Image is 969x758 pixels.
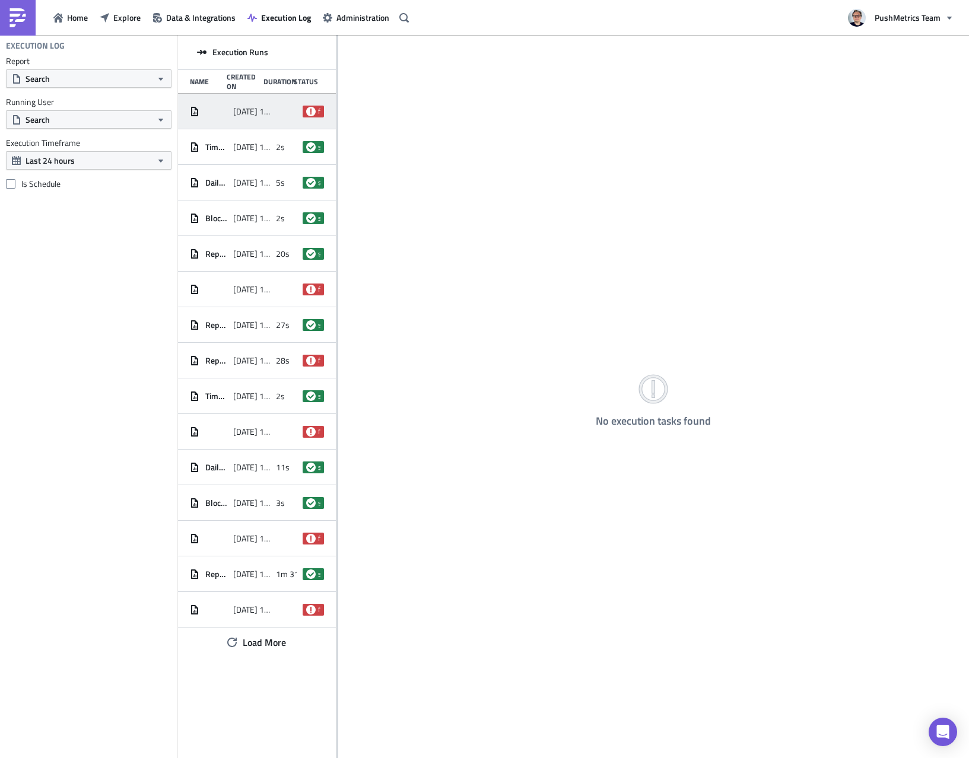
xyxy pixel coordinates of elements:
button: Home [47,8,94,27]
span: [DATE] 18:21 [233,249,271,259]
span: Report [DATE] [205,249,227,259]
div: Status [294,77,318,86]
label: Report [6,56,171,66]
img: Avatar [847,8,867,28]
span: 1m 31s [276,569,303,579]
span: 11s [276,462,290,473]
span: 2s [276,391,285,402]
span: success [318,249,320,259]
span: failed [318,356,320,365]
button: Load More [218,630,295,654]
span: success [318,320,320,330]
span: [DATE] 19:01 [233,142,271,152]
span: 2s [276,142,285,152]
button: Execution Log [242,8,317,27]
div: Open Intercom Messenger [929,718,957,746]
span: failed [306,356,316,365]
span: failed [318,107,320,116]
span: [DATE] 18:01 [233,498,271,508]
span: 20s [276,249,290,259]
button: Explore [94,8,147,27]
span: 27s [276,320,290,330]
span: Administration [336,11,389,24]
span: success [306,569,316,579]
span: success [318,391,320,401]
span: Load More [243,635,286,649]
span: Search [26,72,50,85]
span: [DATE] 18:00 [233,569,271,579]
span: success [306,463,316,472]
span: Blocks with email [EMAIL_ADDRESS][DOMAIN_NAME] [205,213,227,224]
span: Home [67,11,88,24]
span: 28s [276,355,290,366]
label: Running User [6,97,171,107]
span: [DATE] 18:17 [233,284,271,295]
span: success [306,178,316,187]
button: Administration [317,8,395,27]
span: 2s [276,213,285,224]
span: failed [306,534,316,543]
span: failed [306,285,316,294]
button: Search [6,69,171,88]
span: PushMetrics Team [875,11,941,24]
span: success [306,249,316,259]
span: Report Errors [205,569,227,579]
span: Daily Failed Noteflow Runs per hour [205,177,227,188]
span: failed [318,427,320,437]
span: failed [306,605,316,614]
span: success [318,569,320,579]
label: Is Schedule [6,179,171,189]
span: success [318,498,320,508]
span: Report [DATE] [205,320,227,330]
span: Explore [113,11,141,24]
span: success [306,391,316,401]
span: Timeouts Alert!!! [205,142,227,152]
span: failed [318,605,320,614]
span: 5s [276,177,285,188]
div: Created On [227,72,258,91]
span: Daily Failed Noteflow Runs per hour [205,462,227,473]
span: Last 24 hours [26,154,75,167]
span: Execution Runs [212,47,268,58]
span: Timeouts Alert!!! [205,391,227,402]
span: [DATE] 18:01 [233,462,271,473]
span: failed [318,534,320,543]
span: Execution Log [261,11,311,24]
span: [DATE] 19:18 [233,106,271,117]
button: PushMetrics Team [841,5,960,31]
label: Execution Timeframe [6,138,171,148]
button: Last 24 hours [6,151,171,170]
span: [DATE] 17:58 [233,604,271,615]
span: success [318,214,320,223]
div: Name [190,77,221,86]
span: success [306,142,316,152]
span: Report [DATE] [205,355,227,366]
span: 3s [276,498,285,508]
h4: Execution Log [6,40,65,51]
button: Data & Integrations [147,8,242,27]
span: [DATE] 18:11 [233,320,271,330]
span: failed [306,107,316,116]
span: success [318,142,320,152]
span: failed [306,427,316,437]
h4: No execution tasks found [596,415,711,427]
span: success [318,463,320,472]
span: [DATE] 18:08 [233,355,271,366]
span: [DATE] 18:02 [233,391,271,402]
span: [DATE] 18:00 [233,533,271,544]
span: success [306,498,316,508]
span: success [306,320,316,330]
span: success [318,178,320,187]
img: PushMetrics [8,8,27,27]
span: Blocks with email [EMAIL_ADDRESS][DOMAIN_NAME] [205,498,227,508]
span: Data & Integrations [166,11,236,24]
span: [DATE] 19:01 [233,177,271,188]
button: Search [6,110,171,129]
div: Duration [263,77,288,86]
span: [DATE] 19:01 [233,213,271,224]
span: [DATE] 18:02 [233,426,271,437]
